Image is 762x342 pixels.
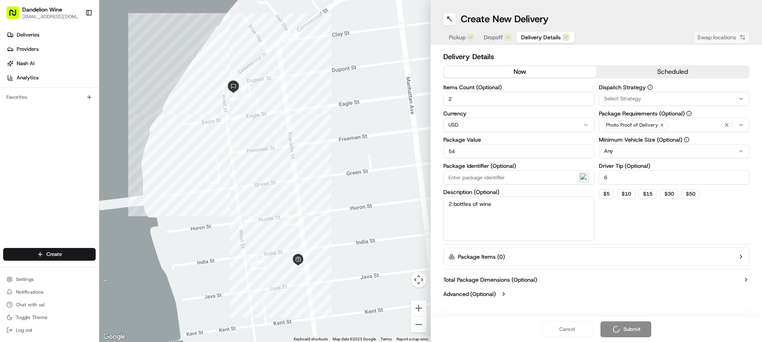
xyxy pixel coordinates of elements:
img: Google [101,332,127,342]
span: Map data ©2025 Google [333,337,376,341]
label: Package Identifier (Optional) [443,163,594,169]
img: 8571987876998_91fb9ceb93ad5c398215_72.jpg [17,76,31,90]
img: Wisdom Oko [8,137,21,152]
span: Log out [16,327,32,333]
button: Map camera controls [411,272,427,288]
button: Settings [3,274,96,285]
div: Favorites [3,91,96,104]
a: Powered byPylon [56,196,96,203]
label: Minimum Vehicle Size (Optional) [599,137,750,142]
label: Dispatch Strategy [599,85,750,90]
a: Report a map error [396,337,428,341]
div: 💻 [67,178,73,184]
button: [EMAIL_ADDRESS][DOMAIN_NAME] [22,13,79,20]
button: Dispatch Strategy [647,85,653,90]
img: 1736555255976-a54dd68f-1ca7-489b-9aae-adbdc363a1c4 [16,123,22,130]
button: $5 [599,189,614,199]
a: Providers [3,43,99,56]
img: 1736555255976-a54dd68f-1ca7-489b-9aae-adbdc363a1c4 [8,76,22,90]
label: Description (Optional) [443,189,594,195]
span: Settings [16,276,34,282]
span: Knowledge Base [16,177,61,185]
label: Total Package Dimensions (Optional) [443,276,537,284]
button: Start new chat [135,78,144,88]
div: 📗 [8,178,14,184]
span: Analytics [17,74,38,81]
button: Zoom in [411,300,427,316]
button: Create [3,248,96,261]
button: Chat with us! [3,299,96,310]
button: Toggle Theme [3,312,96,323]
img: Nash [8,8,24,24]
img: npw-badge-icon-locked.svg [579,173,589,182]
span: Create [46,251,62,258]
span: Wisdom [PERSON_NAME] [25,123,85,129]
button: Total Package Dimensions (Optional) [443,276,749,284]
h2: Delivery Details [443,51,749,62]
button: Dandelion Wine [22,6,62,13]
img: Wisdom Oko [8,115,21,131]
span: • [86,123,89,129]
p: Welcome 👋 [8,32,144,44]
span: API Documentation [75,177,127,185]
div: Past conversations [8,103,53,110]
button: Select Strategy [599,92,750,106]
button: Notifications [3,286,96,298]
button: scheduled [597,66,749,78]
span: Delivery Details [521,33,561,41]
button: $10 [617,189,635,199]
button: Keyboard shortcuts [294,336,328,342]
label: Advanced (Optional) [443,290,496,298]
button: Photo Proof of Delivery [599,118,750,132]
span: Toggle Theme [16,314,48,321]
button: See all [123,102,144,111]
button: $30 [660,189,678,199]
span: Nash AI [17,60,35,67]
span: Pylon [79,197,96,203]
span: Deliveries [17,31,39,38]
input: Enter driver tip amount [599,170,750,184]
input: Enter number of items [443,92,594,106]
h1: Create New Delivery [461,13,548,25]
label: Package Items ( 0 ) [458,253,505,261]
label: Items Count (Optional) [443,85,594,90]
span: Notifications [16,289,44,295]
span: [DATE] [90,144,107,151]
span: Photo Proof of Delivery [606,122,658,128]
a: Deliveries [3,29,99,41]
a: Open this area in Google Maps (opens a new window) [101,332,127,342]
a: 📗Knowledge Base [5,174,64,188]
button: Zoom out [411,317,427,332]
button: $50 [681,189,700,199]
span: [DATE] [90,123,107,129]
button: Minimum Vehicle Size (Optional) [684,137,689,142]
a: Terms (opens in new tab) [381,337,392,341]
a: Nash AI [3,57,99,70]
button: Package Requirements (Optional) [686,111,692,116]
span: Select Strategy [604,95,641,102]
textarea: 2 bottles of wine [443,196,594,241]
span: Pickup [449,33,466,41]
input: Enter package value [443,144,594,158]
span: Dropoff [484,33,503,41]
label: Currency [443,111,594,116]
span: Wisdom [PERSON_NAME] [25,144,85,151]
label: Driver Tip (Optional) [599,163,750,169]
button: Package Items (0) [443,248,749,266]
input: Enter package identifier [443,170,594,184]
button: $15 [639,189,657,199]
a: 💻API Documentation [64,174,131,188]
input: Clear [21,51,131,60]
button: Log out [3,325,96,336]
div: Start new chat [36,76,130,84]
button: Advanced (Optional) [443,290,749,298]
div: We're available if you need us! [36,84,109,90]
a: Analytics [3,71,99,84]
button: now [444,66,597,78]
span: Providers [17,46,38,53]
span: • [86,144,89,151]
label: Package Value [443,137,594,142]
label: Package Requirements (Optional) [599,111,750,116]
img: 1736555255976-a54dd68f-1ca7-489b-9aae-adbdc363a1c4 [16,145,22,151]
